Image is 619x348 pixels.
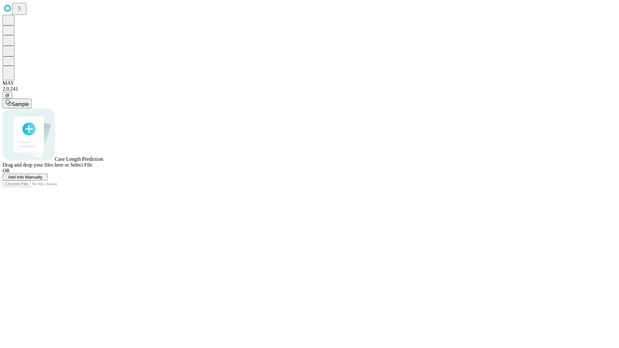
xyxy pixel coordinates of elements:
span: Case Length Prediction [55,156,103,162]
span: Sample [12,101,29,107]
span: Select File [70,162,92,168]
span: Drag and drop your files here or [3,162,69,168]
div: 2.0.241 [3,86,616,92]
span: @ [5,93,10,98]
span: OR [3,168,10,173]
button: Sample [3,99,32,108]
div: MAY [3,80,616,86]
button: Add Info Manually [3,174,48,180]
button: @ [3,92,12,99]
span: Add Info Manually [8,175,43,179]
